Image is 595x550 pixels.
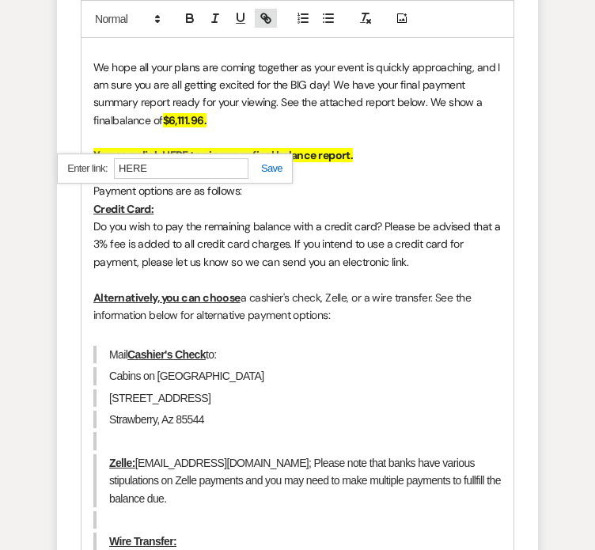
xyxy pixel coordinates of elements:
[93,59,502,130] p: bala
[93,148,353,162] strong: You can click HERE to view your final balance report.
[109,457,503,505] span: [EMAIL_ADDRESS][DOMAIN_NAME]; Please note that banks have various stipulations on Zelle payments ...
[93,219,503,269] span: Do you wish to pay the remaining balance with a credit card? Please be advised that a 3% fee is a...
[93,367,502,385] blockquote: Cabins on [GEOGRAPHIC_DATA]
[93,184,242,198] span: Payment options are as follows:
[93,290,241,305] u: Alternatively, you can choose
[109,457,135,469] u: Zelle:
[93,60,502,127] span: We hope all your plans are coming together as your event is quickly approaching, and I am sure yo...
[163,113,207,127] strong: $6,111.96.
[93,389,502,407] blockquote: [STREET_ADDRESS]
[109,535,176,548] u: Wire Transfer:
[93,25,297,39] span: Hello, [PERSON_NAME] & [PERSON_NAME]!
[133,113,163,127] span: nce of
[114,158,248,179] input: https://quilljs.com
[93,346,502,363] blockquote: Mail to:
[93,202,153,216] u: Credit Card:
[93,289,502,324] p: a cashier's check, Zelle, or a wire transfer. See the information below for alternative payment o...
[93,411,502,428] blockquote: Strawberry, Az 85544
[127,348,206,361] u: Cashier's Check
